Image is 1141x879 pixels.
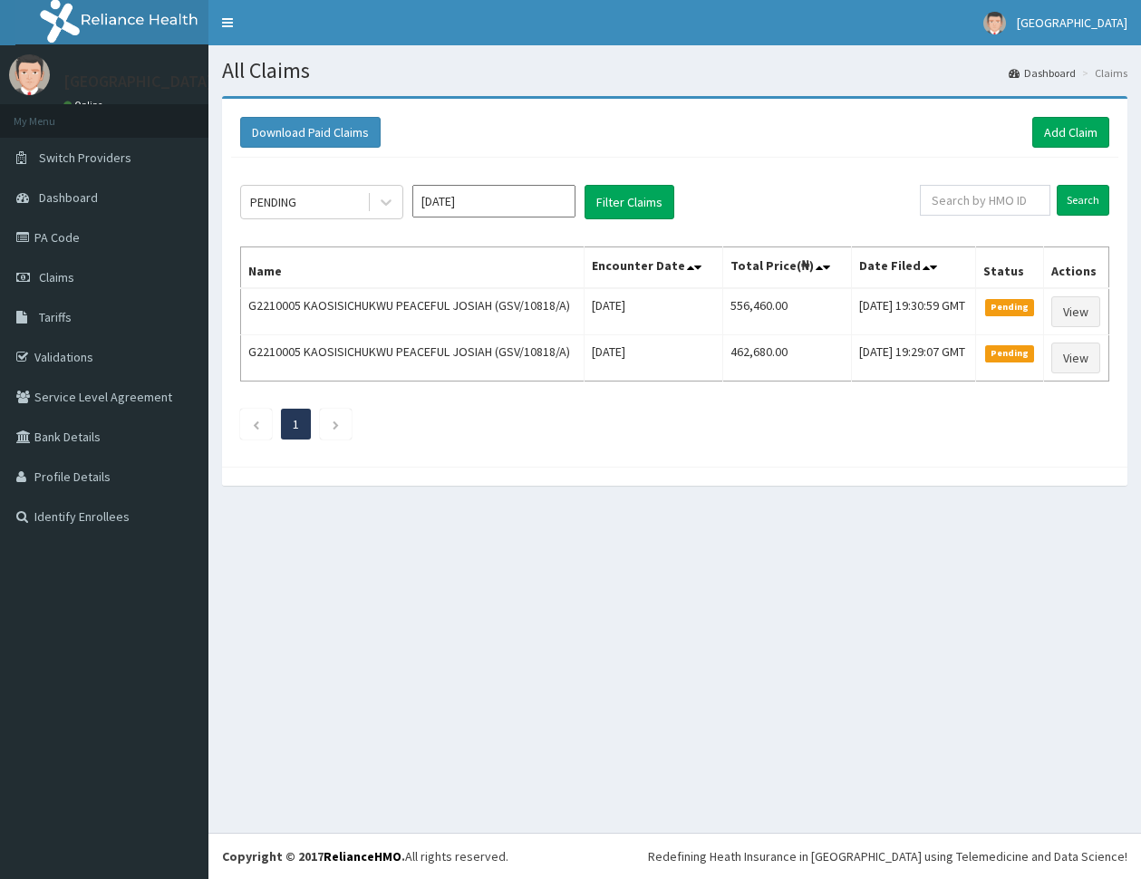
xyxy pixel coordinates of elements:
a: Next page [332,416,340,432]
button: Download Paid Claims [240,117,381,148]
img: User Image [9,54,50,95]
h1: All Claims [222,59,1127,82]
td: 556,460.00 [723,288,852,335]
td: G2210005 KAOSISICHUKWU PEACEFUL JOSIAH (GSV/10818/A) [241,335,585,382]
td: [DATE] 19:30:59 GMT [851,288,975,335]
a: Dashboard [1009,65,1076,81]
a: View [1051,343,1100,373]
p: [GEOGRAPHIC_DATA] [63,73,213,90]
footer: All rights reserved. [208,833,1141,879]
td: 462,680.00 [723,335,852,382]
span: Tariffs [39,309,72,325]
td: [DATE] 19:29:07 GMT [851,335,975,382]
td: [DATE] [585,335,723,382]
span: [GEOGRAPHIC_DATA] [1017,14,1127,31]
a: RelianceHMO [324,848,401,865]
input: Select Month and Year [412,185,575,217]
li: Claims [1078,65,1127,81]
th: Date Filed [851,247,975,289]
th: Status [975,247,1043,289]
a: Previous page [252,416,260,432]
td: [DATE] [585,288,723,335]
a: Page 1 is your current page [293,416,299,432]
a: Add Claim [1032,117,1109,148]
span: Dashboard [39,189,98,206]
a: Online [63,99,107,111]
button: Filter Claims [585,185,674,219]
div: PENDING [250,193,296,211]
input: Search by HMO ID [920,185,1050,216]
strong: Copyright © 2017 . [222,848,405,865]
span: Claims [39,269,74,285]
th: Encounter Date [585,247,723,289]
th: Name [241,247,585,289]
a: View [1051,296,1100,327]
div: Redefining Heath Insurance in [GEOGRAPHIC_DATA] using Telemedicine and Data Science! [648,847,1127,865]
th: Total Price(₦) [723,247,852,289]
img: User Image [983,12,1006,34]
th: Actions [1043,247,1108,289]
input: Search [1057,185,1109,216]
span: Pending [985,345,1035,362]
span: Pending [985,299,1035,315]
span: Switch Providers [39,150,131,166]
td: G2210005 KAOSISICHUKWU PEACEFUL JOSIAH (GSV/10818/A) [241,288,585,335]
